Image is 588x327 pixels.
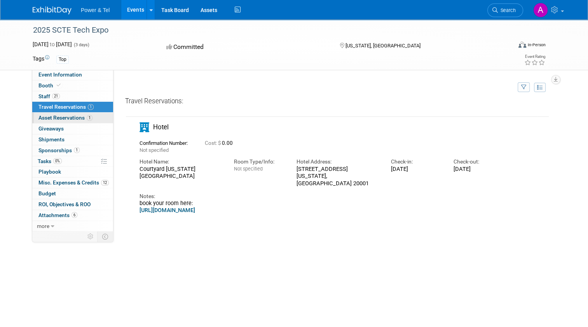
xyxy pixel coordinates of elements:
[140,165,222,180] div: Courtyard [US_STATE][GEOGRAPHIC_DATA]
[32,221,113,231] a: more
[297,165,379,187] div: [STREET_ADDRESS] [US_STATE], [GEOGRAPHIC_DATA] 20001
[140,147,169,153] span: Not specified
[487,3,523,17] a: Search
[38,93,60,99] span: Staff
[38,125,64,132] span: Giveaways
[84,231,98,242] td: Personalize Event Tab Strip
[87,115,92,121] span: 1
[521,85,527,90] i: Filter by Traveler
[345,43,420,49] span: [US_STATE], [GEOGRAPHIC_DATA]
[49,41,56,47] span: to
[140,138,193,146] div: Confirmation Number:
[125,97,550,109] div: Travel Reservations:
[73,42,89,47] span: (3 days)
[33,55,49,64] td: Tags
[53,158,62,164] span: 0%
[32,102,113,112] a: Travel Reservations1
[32,188,113,199] a: Budget
[32,145,113,156] a: Sponsorships1
[57,83,61,87] i: Booth reservation complete
[140,200,505,214] div: book your room here:
[101,180,109,186] span: 12
[74,147,80,153] span: 1
[140,158,222,165] div: Hotel Name:
[153,123,169,131] span: Hotel
[32,177,113,188] a: Misc. Expenses & Credits12
[234,158,285,165] div: Room Type/Info:
[524,55,545,59] div: Event Rating
[32,167,113,177] a: Playbook
[527,42,546,48] div: In-Person
[533,3,548,17] img: Annette Bittner
[56,56,69,64] div: Top
[454,158,505,165] div: Check-out:
[518,42,526,48] img: Format-Inperson.png
[32,91,113,102] a: Staff21
[205,140,236,146] span: 0.00
[32,113,113,123] a: Asset Reservations1
[33,41,72,47] span: [DATE] [DATE]
[140,193,505,200] div: Notes:
[234,166,262,172] span: Not specified
[391,165,442,172] div: [DATE]
[38,179,109,186] span: Misc. Expenses & Credits
[38,82,62,89] span: Booth
[38,169,61,175] span: Playbook
[52,93,60,99] span: 21
[164,40,327,54] div: Committed
[297,158,379,165] div: Hotel Address:
[38,190,56,197] span: Budget
[38,115,92,121] span: Asset Reservations
[391,158,442,165] div: Check-in:
[98,231,113,242] td: Toggle Event Tabs
[498,7,516,13] span: Search
[37,223,49,229] span: more
[38,158,62,164] span: Tasks
[81,7,110,13] span: Power & Tel
[72,212,77,218] span: 6
[38,136,65,143] span: Shipments
[30,23,502,37] div: 2025 SCTE Tech Expo
[32,80,113,91] a: Booth
[140,207,195,213] a: [URL][DOMAIN_NAME]
[38,212,77,218] span: Attachments
[32,156,113,167] a: Tasks0%
[454,165,505,172] div: [DATE]
[38,71,82,78] span: Event Information
[32,70,113,80] a: Event Information
[32,210,113,221] a: Attachments6
[140,122,149,132] i: Hotel
[32,134,113,145] a: Shipments
[38,104,94,110] span: Travel Reservations
[38,201,91,207] span: ROI, Objectives & ROO
[470,40,546,52] div: Event Format
[33,7,72,14] img: ExhibitDay
[32,123,113,134] a: Giveaways
[205,140,222,146] span: Cost: $
[88,104,94,110] span: 1
[38,147,80,153] span: Sponsorships
[32,199,113,210] a: ROI, Objectives & ROO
